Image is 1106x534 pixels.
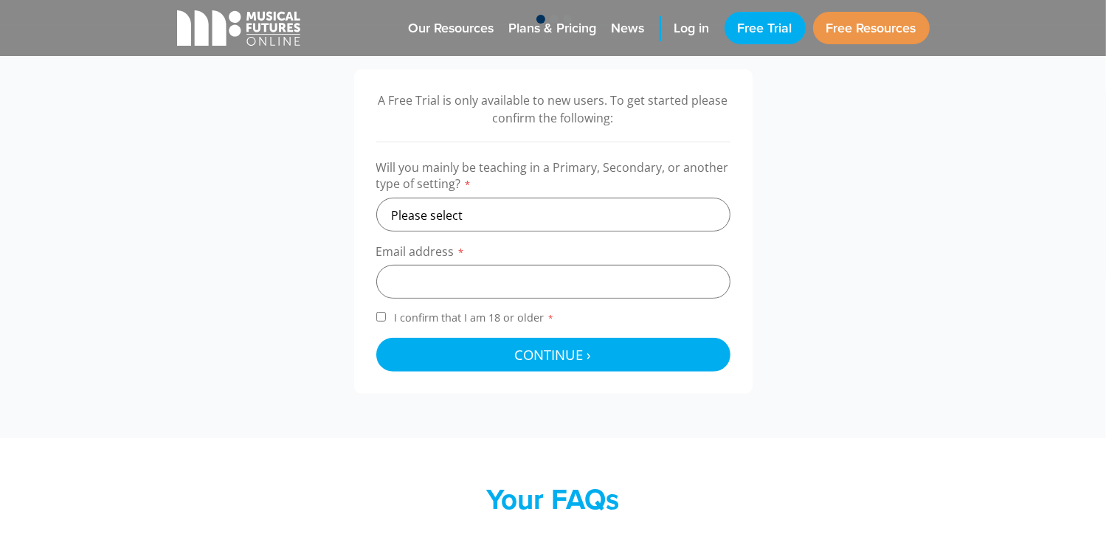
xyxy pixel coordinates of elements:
h2: Your FAQs [266,482,841,516]
span: I confirm that I am 18 or older [392,311,558,325]
span: Continue › [515,345,592,364]
label: Will you mainly be teaching in a Primary, Secondary, or another type of setting? [376,159,730,198]
button: Continue › [376,338,730,372]
p: A Free Trial is only available to new users. To get started please confirm the following: [376,91,730,127]
span: Plans & Pricing [509,18,597,38]
span: Our Resources [409,18,494,38]
a: Free Trial [725,12,806,44]
a: Free Resources [813,12,930,44]
input: I confirm that I am 18 or older* [376,312,386,322]
span: News [612,18,645,38]
label: Email address [376,243,730,265]
span: Log in [674,18,710,38]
